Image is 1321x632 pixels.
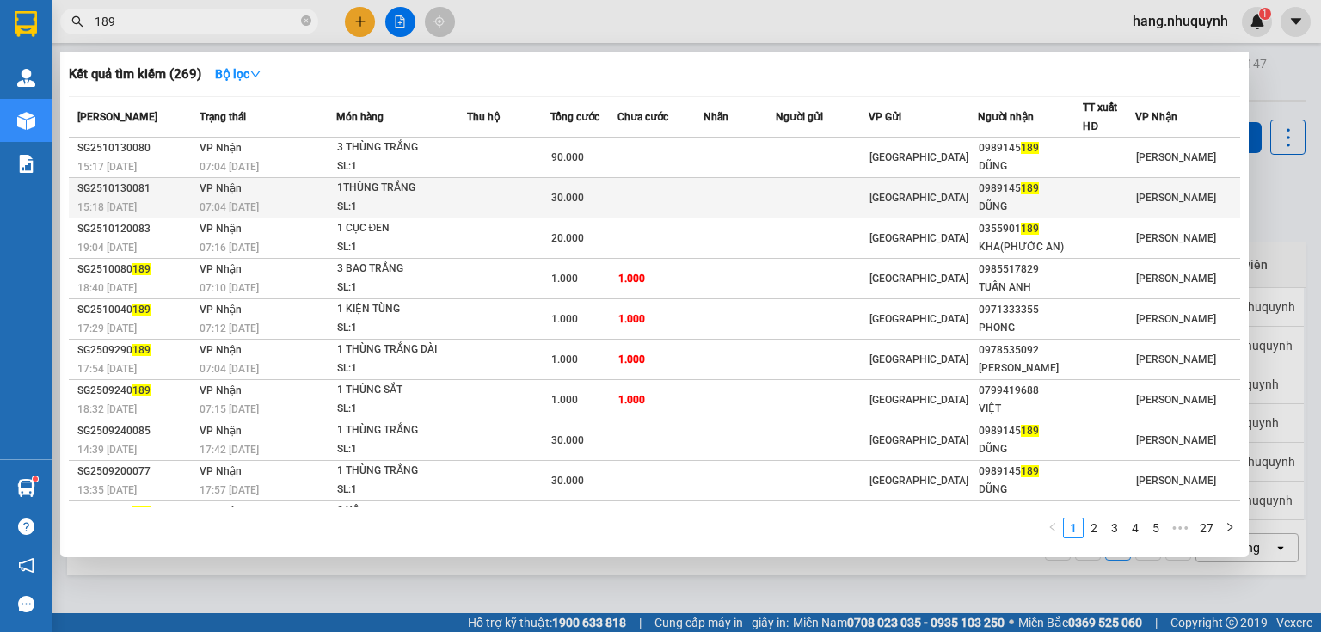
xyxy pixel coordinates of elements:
span: 07:15 [DATE] [200,403,259,415]
span: 1.000 [618,313,645,325]
span: 1.000 [551,313,578,325]
div: SL: 1 [337,400,466,419]
span: message [18,596,34,612]
span: 189 [132,263,151,275]
div: 1 THÙNG TRẮNG [337,421,466,440]
div: 2 XÔ [337,502,466,521]
div: SL: 1 [337,319,466,338]
span: 18:32 [DATE] [77,403,137,415]
div: DŨNG [979,198,1082,216]
span: VP Nhận [200,182,242,194]
span: 20.000 [551,232,584,244]
div: SL: 1 [337,440,466,459]
div: 0989145 [979,139,1082,157]
span: [PERSON_NAME] [1136,394,1216,406]
img: warehouse-icon [17,112,35,130]
span: 18:40 [DATE] [77,282,137,294]
div: KHA(PHƯỚC AN) [979,238,1082,256]
span: Thu hộ [467,111,500,123]
div: SG2510130081 [77,180,194,198]
li: 27 [1194,518,1220,538]
span: [PERSON_NAME] [1136,232,1216,244]
span: notification [18,557,34,574]
span: 19:04 [DATE] [77,242,137,254]
span: 189 [132,384,151,396]
span: 1.000 [618,394,645,406]
span: Món hàng [336,111,384,123]
div: SG2509240 [77,382,194,400]
div: DŨNG [979,481,1082,499]
span: VP Nhận [200,465,242,477]
div: 0989145 [979,463,1082,481]
span: VP Nhận [200,304,242,316]
h3: Kết quả tìm kiếm ( 269 ) [69,65,201,83]
span: 13:35 [DATE] [77,484,137,496]
span: [PERSON_NAME] [1136,475,1216,487]
li: 2 [1084,518,1104,538]
span: 1.000 [618,353,645,365]
span: 17:57 [DATE] [200,484,259,496]
span: 15:18 [DATE] [77,201,137,213]
a: 27 [1195,518,1219,537]
span: down [249,68,261,80]
div: 0971333355 [979,301,1082,319]
button: Bộ lọcdown [201,60,275,88]
button: right [1220,518,1240,538]
span: VP Gửi [869,111,901,123]
button: left [1042,518,1063,538]
span: 07:04 [DATE] [200,363,259,375]
a: 4 [1126,518,1145,537]
span: 189 [132,344,151,356]
span: 1.000 [551,353,578,365]
strong: Bộ lọc [215,67,261,81]
li: Next Page [1220,518,1240,538]
span: VP Nhận [200,263,242,275]
span: Chưa cước [617,111,668,123]
li: Next 5 Pages [1166,518,1194,538]
div: 0978535092 [979,341,1082,359]
span: [PERSON_NAME] [1136,151,1216,163]
span: right [1225,522,1235,532]
span: 15:17 [DATE] [77,161,137,173]
div: SG2510130080 [77,139,194,157]
div: SG2510040 [77,301,194,319]
span: [GEOGRAPHIC_DATA] [869,394,968,406]
span: 189 [132,506,151,518]
span: [PERSON_NAME] [1136,273,1216,285]
span: 07:12 [DATE] [200,322,259,334]
span: 189 [1021,425,1039,437]
span: close-circle [301,15,311,26]
span: close-circle [301,14,311,30]
span: VP Nhận [200,142,242,154]
span: 30.000 [551,192,584,204]
li: Previous Page [1042,518,1063,538]
div: TUẤN ANH [979,279,1082,297]
a: 2 [1084,518,1103,537]
span: [PERSON_NAME] [1136,313,1216,325]
span: 189 [1021,465,1039,477]
a: 3 [1105,518,1124,537]
li: 5 [1146,518,1166,538]
span: Người nhận [978,111,1034,123]
span: question-circle [18,518,34,535]
img: warehouse-icon [17,479,35,497]
div: SL: 1 [337,279,466,298]
input: Tìm tên, số ĐT hoặc mã đơn [95,12,298,31]
span: 17:42 [DATE] [200,444,259,456]
span: VP Nhận [200,344,242,356]
span: 189 [132,304,151,316]
div: [PERSON_NAME] [979,359,1082,377]
a: 1 [1064,518,1083,537]
div: 0799419688 [979,382,1082,400]
div: SL: 1 [337,238,466,257]
img: logo-vxr [15,11,37,37]
span: Người gửi [776,111,823,123]
li: 3 [1104,518,1125,538]
div: SL: 1 [337,481,466,500]
span: 14:39 [DATE] [77,444,137,456]
span: [GEOGRAPHIC_DATA] [869,313,968,325]
li: 1 [1063,518,1084,538]
div: DŨNG [979,440,1082,458]
span: 1.000 [551,394,578,406]
div: 1 KIỆN TÙNG [337,300,466,319]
